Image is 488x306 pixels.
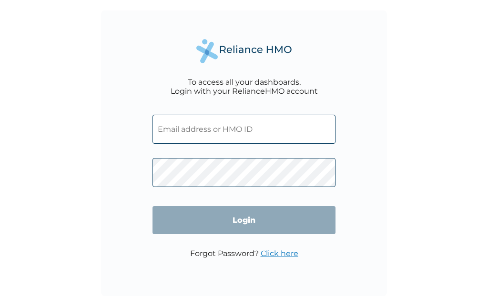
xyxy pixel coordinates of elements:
[196,39,292,63] img: Reliance Health's Logo
[171,78,318,96] div: To access all your dashboards, Login with your RelianceHMO account
[261,249,298,258] a: Click here
[152,115,335,144] input: Email address or HMO ID
[190,249,298,258] p: Forgot Password?
[152,206,335,234] input: Login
